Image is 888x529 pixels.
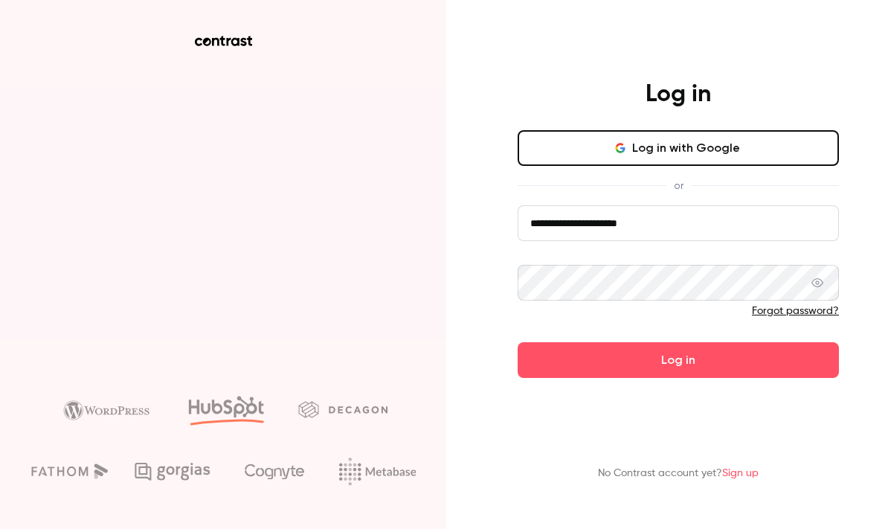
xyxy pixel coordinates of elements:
button: Log in [518,342,839,378]
span: or [666,178,691,193]
h4: Log in [646,80,711,109]
a: Sign up [722,468,759,478]
button: Log in with Google [518,130,839,166]
a: Forgot password? [752,306,839,316]
p: No Contrast account yet? [598,466,759,481]
img: decagon [298,401,387,417]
